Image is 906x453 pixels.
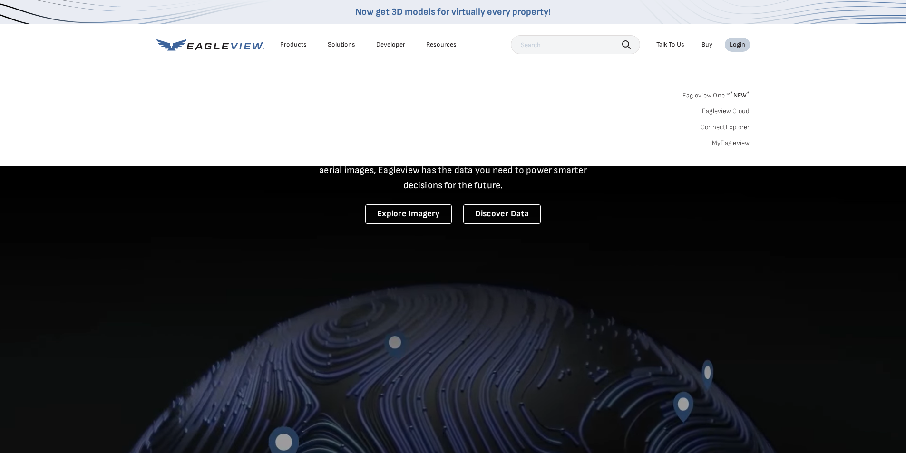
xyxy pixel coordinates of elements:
div: Solutions [328,40,355,49]
input: Search [511,35,640,54]
div: Products [280,40,307,49]
a: MyEagleview [712,139,750,147]
a: Buy [701,40,712,49]
span: NEW [730,91,750,99]
a: Developer [376,40,405,49]
div: Login [730,40,745,49]
div: Talk To Us [656,40,684,49]
a: Eagleview Cloud [702,107,750,116]
a: Explore Imagery [365,204,452,224]
a: Now get 3D models for virtually every property! [355,6,551,18]
div: Resources [426,40,457,49]
a: Eagleview One™*NEW* [682,88,750,99]
p: A new era starts here. Built on more than 3.5 billion high-resolution aerial images, Eagleview ha... [308,147,599,193]
a: ConnectExplorer [701,123,750,132]
a: Discover Data [463,204,541,224]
